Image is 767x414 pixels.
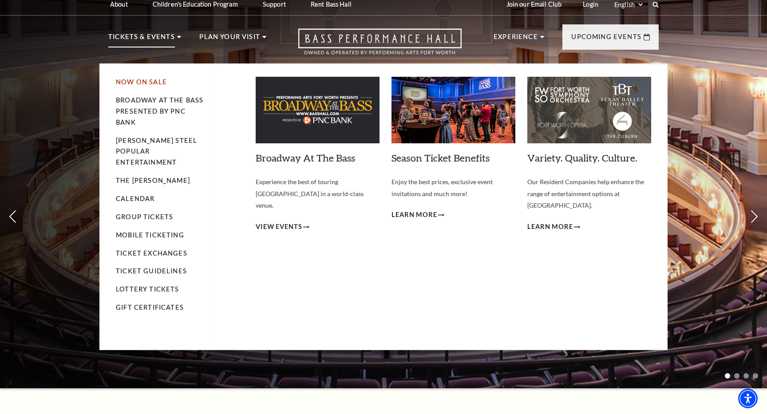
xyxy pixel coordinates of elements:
a: View Events [256,221,309,233]
a: Now On Sale [116,78,167,86]
p: Our Resident Companies help enhance the range of entertainment options at [GEOGRAPHIC_DATA]. [527,176,651,212]
a: Learn More Season Ticket Benefits [391,209,444,221]
a: [PERSON_NAME] Steel Popular Entertainment [116,137,197,166]
img: benefits_mega-nav_279x150.jpg [391,77,515,143]
img: 11121_resco_mega-nav-individual-block_279x150.jpg [527,77,651,143]
p: Support [263,0,286,8]
p: Tickets & Events [108,32,175,47]
img: batb-meganav-279x150.jpg [256,77,380,143]
a: Group Tickets [116,213,173,221]
a: Calendar [116,195,154,202]
p: About [110,0,128,8]
p: Children's Education Program [153,0,238,8]
a: Broadway At The Bass [256,152,355,164]
select: Select: [613,0,644,9]
span: Learn More [391,209,437,221]
a: Learn More Variety. Quality. Culture. [527,221,580,233]
span: Learn More [527,221,573,233]
div: Accessibility Menu [738,389,758,408]
p: Plan Your Visit [199,32,260,47]
a: Lottery Tickets [116,285,179,293]
a: Open this option [266,28,494,63]
p: Enjoy the best prices, exclusive event invitations and much more! [391,176,515,200]
p: Experience [494,32,538,47]
a: Season Ticket Benefits [391,152,490,164]
span: View Events [256,221,302,233]
a: Ticket Guidelines [116,267,187,275]
a: Gift Certificates [116,304,184,311]
a: Variety. Quality. Culture. [527,152,637,164]
a: The [PERSON_NAME] [116,177,190,184]
p: Rent Bass Hall [311,0,352,8]
a: Ticket Exchanges [116,249,187,257]
a: Broadway At The Bass presented by PNC Bank [116,96,203,126]
p: Upcoming Events [571,32,641,47]
a: Mobile Ticketing [116,231,184,239]
p: Experience the best of touring [GEOGRAPHIC_DATA] in a world-class venue. [256,176,380,212]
